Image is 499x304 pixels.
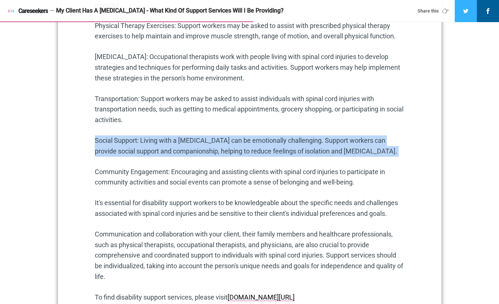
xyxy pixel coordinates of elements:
[7,7,15,15] img: Careseekers icon
[95,52,405,83] p: [MEDICAL_DATA]: Occupational therapists work with people living with spinal cord injuries to deve...
[7,7,48,15] a: Careseekers
[95,292,405,303] p: To find disability support services, please visit
[95,135,405,157] p: Social Support: Living with a [MEDICAL_DATA] can be emotionally challenging. Support workers can ...
[95,167,405,188] p: Community Engagement: Encouraging and assisting clients with spinal cord injuries to participate ...
[95,94,405,125] p: Transportation: Support workers may be asked to assist individuals with spinal cord injuries with...
[56,7,408,15] div: My Client Has A [MEDICAL_DATA] - What Kind Of Support Services Will I Be Providing?
[95,229,405,282] p: Communication and collaboration with your client, their family members and healthcare professiona...
[95,21,405,42] p: Physical Therapy Exercises: Support workers may be asked to assist with prescribed physical thera...
[18,8,48,14] span: Careseekers
[95,198,405,219] p: It's essential for disability support workers to be knowledgeable about the specific needs and ch...
[417,8,451,14] div: Share this
[50,8,54,14] span: —
[228,293,295,301] a: [DOMAIN_NAME][URL]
